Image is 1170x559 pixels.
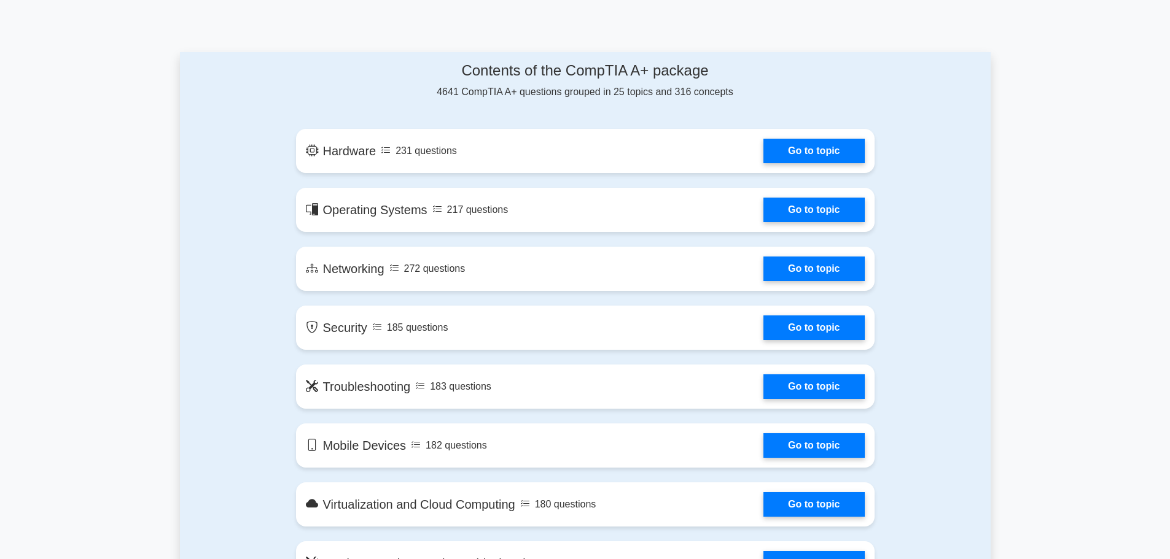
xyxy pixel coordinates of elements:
div: 4641 CompTIA A+ questions grouped in 25 topics and 316 concepts [296,62,875,99]
a: Go to topic [763,374,864,399]
h4: Contents of the CompTIA A+ package [296,62,875,80]
a: Go to topic [763,315,864,340]
a: Go to topic [763,433,864,458]
a: Go to topic [763,139,864,163]
a: Go to topic [763,492,864,517]
a: Go to topic [763,256,864,281]
a: Go to topic [763,198,864,222]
